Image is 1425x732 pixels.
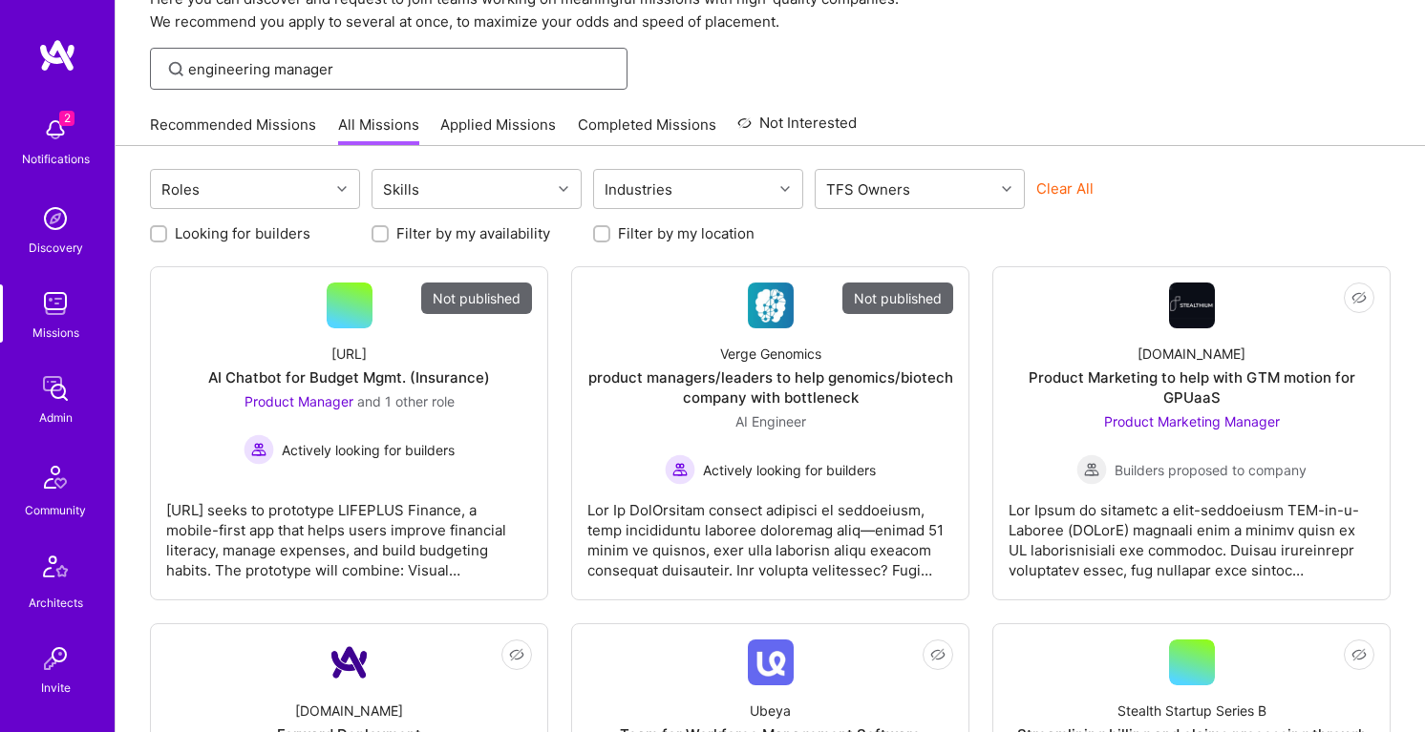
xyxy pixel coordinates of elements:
[338,115,419,146] a: All Missions
[421,282,532,314] div: Not published
[59,111,74,126] span: 2
[32,547,78,593] img: Architects
[1115,460,1307,480] span: Builders proposed to company
[1009,367,1374,408] div: Product Marketing to help with GTM motion for GPUaaS
[29,238,83,258] div: Discovery
[618,223,755,243] label: Filter by my location
[665,454,695,485] img: Actively looking for builders
[1036,178,1094,199] button: Clear All
[587,485,953,580] div: Lor Ip DolOrsitam consect adipisci el seddoeiusm, temp incididuntu laboree doloremag aliq—enimad ...
[175,223,310,243] label: Looking for builders
[396,223,550,243] label: Filter by my availability
[357,393,455,409] span: and 1 other role
[578,115,716,146] a: Completed Missions
[32,323,79,343] div: Missions
[1169,282,1215,328] img: Company Logo
[748,282,794,328] img: Company Logo
[600,176,677,203] div: Industries
[587,367,953,408] div: product managers/leaders to help genomics/biotech company with bottleneck
[150,115,316,146] a: Recommended Missions
[559,184,568,194] i: icon Chevron
[29,593,83,613] div: Architects
[36,111,74,149] img: bell
[737,112,857,146] a: Not Interested
[41,678,71,698] div: Invite
[25,500,86,520] div: Community
[440,115,556,146] a: Applied Missions
[38,38,76,73] img: logo
[39,408,73,428] div: Admin
[509,647,524,662] i: icon EyeClosed
[1351,290,1367,305] i: icon EyeClosed
[750,701,791,721] div: Ubeya
[295,701,403,721] div: [DOMAIN_NAME]
[166,485,532,580] div: [URL] seeks to prototype LIFEPLUS Finance, a mobile-first app that helps users improve financial ...
[378,176,424,203] div: Skills
[331,344,367,364] div: [URL]
[587,282,953,584] a: Not publishedCompany LogoVerge Genomicsproduct managers/leaders to help genomics/biotech company ...
[208,367,490,387] div: AI Chatbot for Budget Mgmt. (Insurance)
[1076,454,1107,485] img: Builders proposed to company
[165,58,187,80] i: icon SearchGrey
[780,184,790,194] i: icon Chevron
[821,176,915,203] div: TFS Owners
[1104,413,1280,429] span: Product Marketing Manager
[327,639,372,685] img: Company Logo
[1351,647,1367,662] i: icon EyeClosed
[32,454,78,500] img: Community
[36,639,74,678] img: Invite
[36,284,74,323] img: teamwork
[1117,701,1266,721] div: Stealth Startup Series B
[36,199,74,238] img: discovery
[703,460,876,480] span: Actively looking for builders
[337,184,347,194] i: icon Chevron
[748,639,794,685] img: Company Logo
[244,434,274,465] img: Actively looking for builders
[1009,282,1374,584] a: Company Logo[DOMAIN_NAME]Product Marketing to help with GTM motion for GPUaaSProduct Marketing Ma...
[188,59,613,79] input: Find Mission...
[22,149,90,169] div: Notifications
[245,393,353,409] span: Product Manager
[930,647,946,662] i: icon EyeClosed
[720,344,821,364] div: Verge Genomics
[1002,184,1011,194] i: icon Chevron
[735,413,806,429] span: AI Engineer
[157,176,204,203] div: Roles
[166,282,532,584] a: Not published[URL]AI Chatbot for Budget Mgmt. (Insurance)Product Manager and 1 other roleActively...
[842,282,953,314] div: Not published
[1138,344,1245,364] div: [DOMAIN_NAME]
[36,369,74,408] img: admin teamwork
[1009,485,1374,580] div: Lor Ipsum do sitametc a elit-seddoeiusm TEM-in-u-Laboree (DOLorE) magnaali enim a minimv quisn ex...
[282,440,455,460] span: Actively looking for builders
